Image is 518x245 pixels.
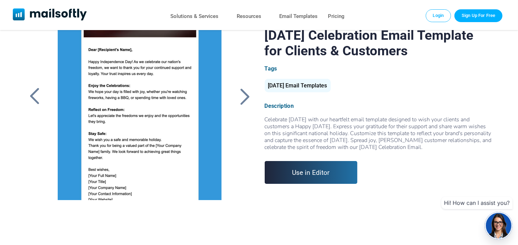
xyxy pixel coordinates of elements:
[49,27,231,200] a: Independence Day Celebration Email Template for Clients & Customers
[265,161,358,184] a: Use in Editor
[265,79,331,92] div: [DATE] Email Templates
[441,197,512,209] div: Hi! How can I assist you?
[454,9,502,22] a: Trial
[237,11,261,21] a: Resources
[265,116,492,151] div: Celebrate [DATE] with our heartfelt email template designed to wish your clients and customers a ...
[279,11,318,21] a: Email Templates
[13,8,87,22] a: Mailsoftly
[236,87,253,105] a: Back
[265,85,331,88] a: [DATE] Email Templates
[170,11,218,21] a: Solutions & Services
[328,11,345,21] a: Pricing
[26,87,43,105] a: Back
[265,27,492,58] h1: [DATE] Celebration Email Template for Clients & Customers
[426,9,451,22] a: Login
[265,65,492,72] div: Tags
[265,103,492,109] div: Description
